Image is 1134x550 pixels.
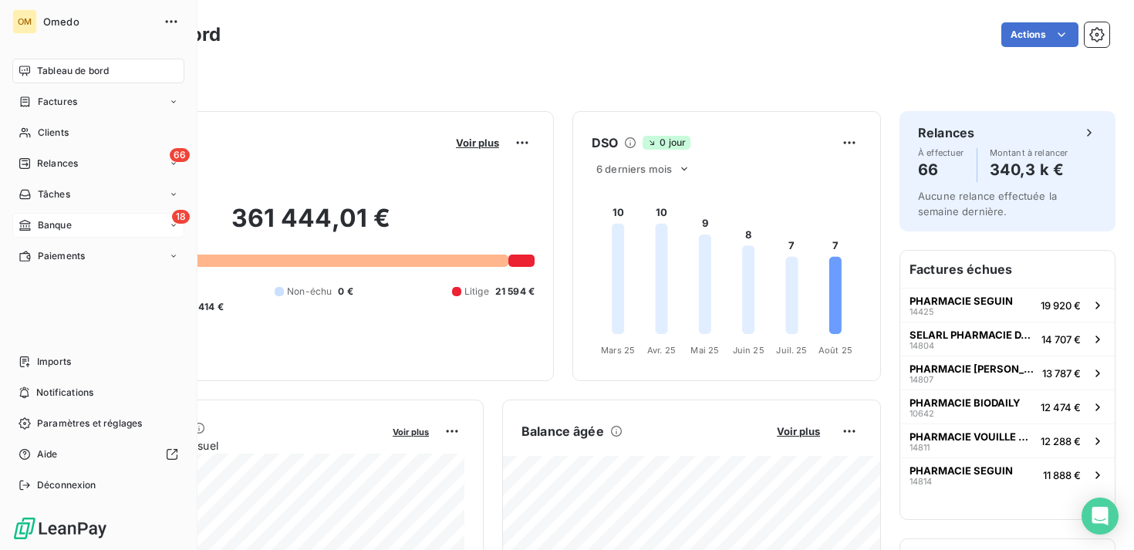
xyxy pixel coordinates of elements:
img: Logo LeanPay [12,516,108,541]
span: Omedo [43,15,154,28]
span: À effectuer [918,148,964,157]
button: PHARMACIE [PERSON_NAME]1480713 787 € [900,356,1115,390]
div: Open Intercom Messenger [1082,498,1119,535]
span: -414 € [194,300,224,314]
span: Paiements [38,249,85,263]
button: PHARMACIE VOUILLE CONVENTION1481112 288 € [900,423,1115,457]
span: Tâches [38,187,70,201]
span: PHARMACIE VOUILLE CONVENTION [910,430,1034,443]
span: 14807 [910,375,933,384]
span: Montant à relancer [990,148,1068,157]
h6: Factures échues [900,251,1115,288]
span: Imports [37,355,71,369]
tspan: Mars 25 [601,345,635,356]
h2: 361 444,01 € [87,203,535,249]
span: Clients [38,126,69,140]
span: Factures [38,95,77,109]
a: Paiements [12,244,184,268]
h4: 66 [918,157,964,182]
button: PHARMACIE SEGUIN1442519 920 € [900,288,1115,322]
tspan: Août 25 [818,345,852,356]
span: Non-échu [287,285,332,299]
span: Paramètres et réglages [37,417,142,430]
span: Relances [37,157,78,170]
a: Clients [12,120,184,145]
span: Litige [464,285,489,299]
span: 0 € [338,285,353,299]
span: Déconnexion [37,478,96,492]
button: SELARL PHARMACIE DALAYRAC1480414 707 € [900,322,1115,356]
a: Imports [12,349,184,374]
span: 12 474 € [1041,401,1081,413]
button: Actions [1001,22,1078,47]
span: 14804 [910,341,934,350]
h4: 340,3 k € [990,157,1068,182]
span: 6 derniers mois [596,163,672,175]
button: Voir plus [772,424,825,438]
span: Voir plus [777,425,820,437]
a: Paramètres et réglages [12,411,184,436]
span: 11 888 € [1043,469,1081,481]
span: 14425 [910,307,934,316]
span: 14811 [910,443,930,452]
span: 10642 [910,409,934,418]
span: Voir plus [393,427,429,437]
button: Voir plus [388,424,434,438]
span: Aucune relance effectuée la semaine dernière. [918,190,1057,218]
span: PHARMACIE BIODAILY [910,396,1021,409]
span: 13 787 € [1042,367,1081,380]
span: Tableau de bord [37,64,109,78]
span: Banque [38,218,72,232]
button: PHARMACIE SEGUIN1481411 888 € [900,457,1115,491]
h6: Balance âgée [521,422,604,440]
button: PHARMACIE BIODAILY1064212 474 € [900,390,1115,423]
div: OM [12,9,37,34]
span: Chiffre d'affaires mensuel [87,437,382,454]
a: Aide [12,442,184,467]
span: 12 288 € [1041,435,1081,447]
span: PHARMACIE SEGUIN [910,295,1013,307]
a: Tâches [12,182,184,207]
tspan: Juin 25 [733,345,764,356]
h6: DSO [592,133,618,152]
a: 66Relances [12,151,184,176]
a: Factures [12,89,184,114]
a: 18Banque [12,213,184,238]
span: 18 [172,210,190,224]
span: Notifications [36,386,93,400]
tspan: Avr. 25 [647,345,676,356]
span: 66 [170,148,190,162]
h6: Relances [918,123,974,142]
span: 19 920 € [1041,299,1081,312]
span: Voir plus [456,137,499,149]
span: PHARMACIE [PERSON_NAME] [910,363,1036,375]
span: 14 707 € [1041,333,1081,346]
span: 21 594 € [495,285,535,299]
span: PHARMACIE SEGUIN [910,464,1013,477]
span: 0 jour [643,136,690,150]
button: Voir plus [451,136,504,150]
a: Tableau de bord [12,59,184,83]
tspan: Mai 25 [690,345,719,356]
tspan: Juil. 25 [776,345,807,356]
span: SELARL PHARMACIE DALAYRAC [910,329,1035,341]
span: 14814 [910,477,932,486]
span: Aide [37,447,58,461]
